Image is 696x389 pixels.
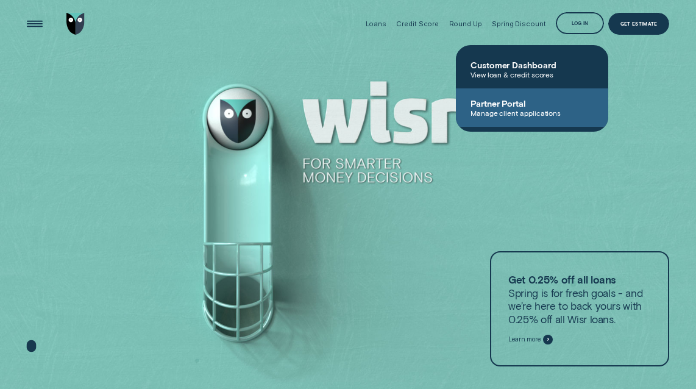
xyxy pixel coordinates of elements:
span: Partner Portal [471,98,594,109]
div: Round Up [449,20,482,28]
a: Get Estimate [608,13,669,35]
img: Wisr [66,13,85,35]
a: Get 0.25% off all loansSpring is for fresh goals - and we’re here to back yours with 0.25% off al... [490,251,669,366]
div: Credit Score [396,20,439,28]
div: Spring Discount [492,20,545,28]
span: View loan & credit scores [471,70,594,79]
div: Loans [366,20,386,28]
button: Log in [556,12,604,34]
a: Partner PortalManage client applications [456,88,608,127]
span: Customer Dashboard [471,60,594,70]
strong: Get 0.25% off all loans [508,273,616,286]
p: Spring is for fresh goals - and we’re here to back yours with 0.25% off all Wisr loans. [508,273,652,326]
span: Learn more [508,335,541,343]
button: Open Menu [24,13,46,35]
a: Customer DashboardView loan & credit scores [456,50,608,88]
span: Manage client applications [471,109,594,117]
